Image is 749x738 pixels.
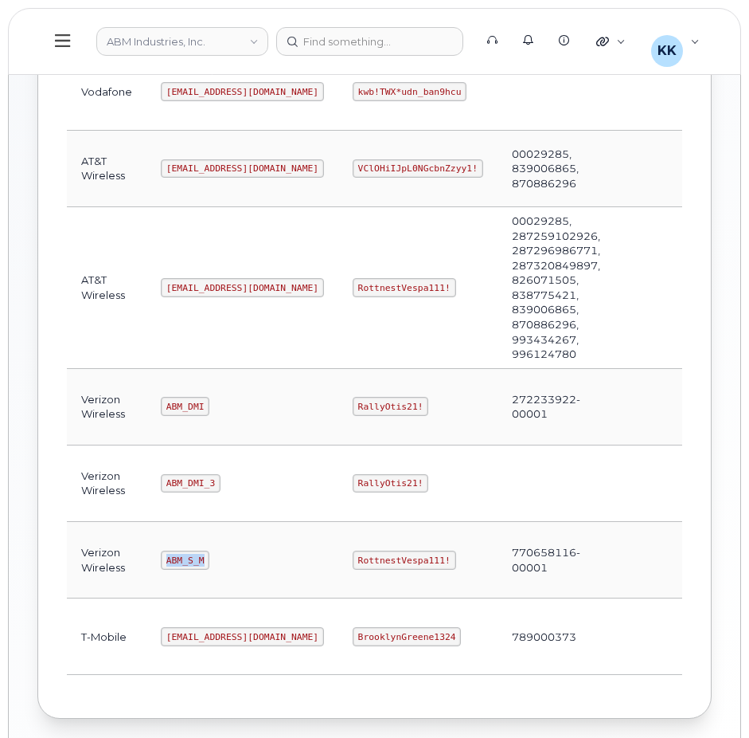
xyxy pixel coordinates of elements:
[96,27,268,56] a: ABM Industries, Inc.
[67,599,146,675] td: T-Mobile
[353,627,461,646] code: BrooklynGreene1324
[161,82,324,101] code: [EMAIL_ADDRESS][DOMAIN_NAME]
[67,54,146,131] td: Vodafone
[497,131,614,207] td: 00029285, 839006865, 870886296
[640,26,711,57] div: Kristin Kammer-Grossman
[353,474,428,493] code: RallyOtis21!
[67,522,146,599] td: Verizon Wireless
[276,27,463,56] input: Find something...
[585,26,637,57] div: Quicklinks
[161,627,324,646] code: [EMAIL_ADDRESS][DOMAIN_NAME]
[353,397,428,416] code: RallyOtis21!
[67,369,146,446] td: Verizon Wireless
[161,278,324,297] code: [EMAIL_ADDRESS][DOMAIN_NAME]
[161,159,324,179] code: [EMAIL_ADDRESS][DOMAIN_NAME]
[497,207,614,369] td: 00029285, 287259102926, 287296986771, 287320849897, 826071505, 838775421, 839006865, 870886296, 9...
[353,551,456,570] code: RottnestVespa111!
[161,397,209,416] code: ABM_DMI
[353,278,456,297] code: RottnestVespa111!
[657,41,677,61] span: KK
[353,82,466,101] code: kwb!TWX*udn_ban9hcu
[161,551,209,570] code: ABM_S_M
[67,446,146,522] td: Verizon Wireless
[497,599,614,675] td: 789000373
[353,159,483,179] code: VClOHiIJpL0NGcbnZzyy1!
[67,131,146,207] td: AT&T Wireless
[497,369,614,446] td: 272233922-00001
[497,522,614,599] td: 770658116-00001
[67,207,146,369] td: AT&T Wireless
[161,474,220,493] code: ABM_DMI_3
